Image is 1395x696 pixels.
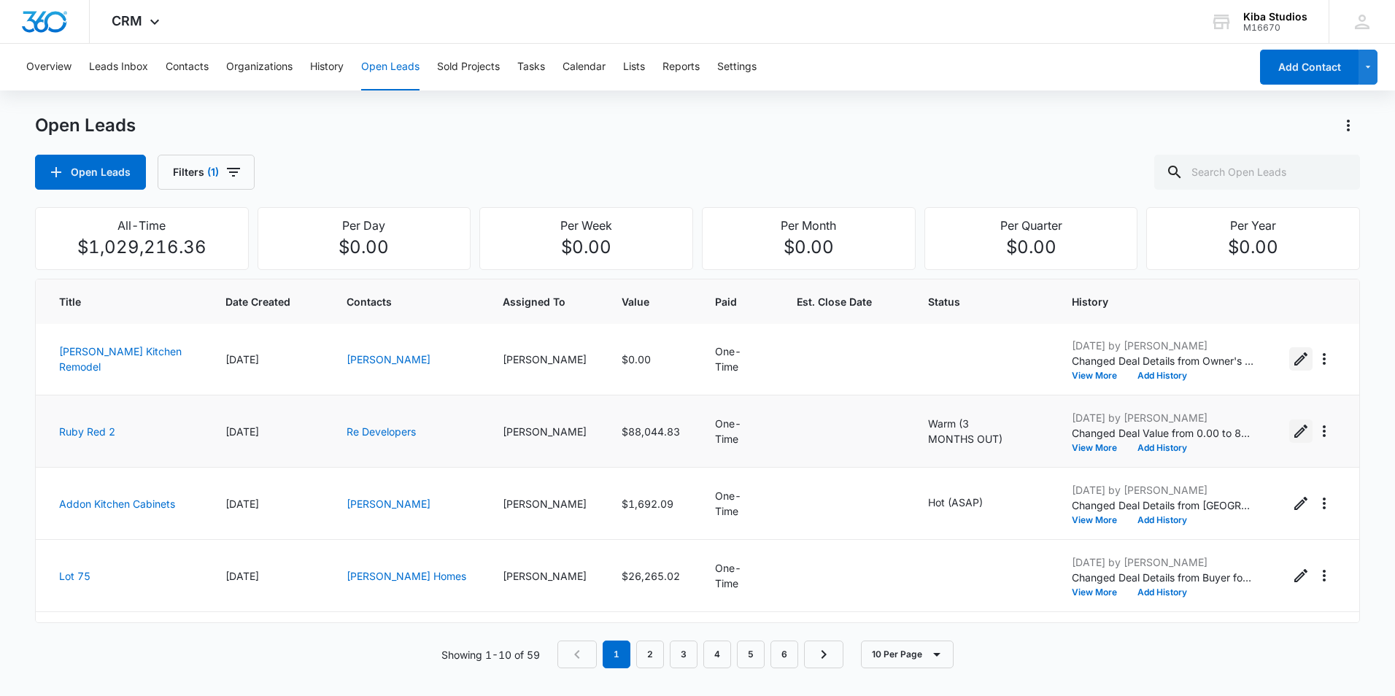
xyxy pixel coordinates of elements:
button: 10 Per Page [861,641,954,668]
h1: Open Leads [35,115,136,136]
button: Actions [1313,419,1336,443]
nav: Pagination [557,641,843,668]
span: (1) [207,167,219,177]
p: $0.00 [267,234,462,260]
a: Re Developers [347,425,416,438]
a: Page 3 [670,641,697,668]
a: [PERSON_NAME] [347,353,430,366]
button: Overview [26,44,72,90]
a: Lot 75 [59,570,90,582]
span: CRM [112,13,142,28]
button: Reports [662,44,700,90]
button: View More [1072,371,1127,380]
div: - - Select to Edit Field [928,349,954,366]
a: [PERSON_NAME] Kitchen Remodel [59,345,182,373]
button: Add History [1127,444,1197,452]
button: Edit Open Lead [1289,419,1313,443]
span: $1,692.09 [622,498,673,510]
p: Per Day [267,217,462,234]
span: Status [928,294,1037,309]
td: One-Time [697,540,779,612]
span: [DATE] [225,498,259,510]
p: All-Time [45,217,239,234]
button: Settings [717,44,757,90]
p: Changed Deal Details from Buyer for spec home. Meeting with [DATE]. to Buyer for spec home. Meeti... [1072,570,1254,585]
span: Contacts [347,294,468,309]
td: One-Time [697,395,779,468]
button: Lists [623,44,645,90]
span: Paid [715,294,741,309]
button: View More [1072,444,1127,452]
p: Showing 1-10 of 59 [441,647,540,662]
p: $0.00 [1156,234,1350,260]
button: Edit Open Lead [1289,347,1313,371]
div: - - Select to Edit Field [928,416,1037,446]
button: Open Leads [361,44,420,90]
span: [DATE] [225,353,259,366]
p: $0.00 [489,234,684,260]
button: Actions [1313,492,1336,515]
td: One-Time [697,468,779,540]
p: [DATE] by [PERSON_NAME] [1072,338,1254,353]
div: - - Select to Edit Field [928,495,1009,512]
input: Search Open Leads [1154,155,1360,190]
div: account name [1243,11,1307,23]
button: Leads Inbox [89,44,148,90]
button: Add History [1127,371,1197,380]
button: View More [1072,516,1127,525]
a: Page 2 [636,641,664,668]
span: History [1072,294,1254,309]
div: account id [1243,23,1307,33]
p: $1,029,216.36 [45,234,239,260]
span: Title [59,294,169,309]
a: Page 4 [703,641,731,668]
div: [PERSON_NAME] [503,568,587,584]
span: Value [622,294,659,309]
span: [DATE] [225,425,259,438]
button: History [310,44,344,90]
span: Assigned To [503,294,587,309]
div: [PERSON_NAME] [503,424,587,439]
button: Calendar [563,44,606,90]
button: Tasks [517,44,545,90]
p: $0.00 [934,234,1129,260]
button: Organizations [226,44,293,90]
p: Per Quarter [934,217,1129,234]
button: Actions [1337,114,1360,137]
td: One-Time [697,612,779,684]
p: Per Month [711,217,906,234]
span: $26,265.02 [622,570,680,582]
button: Edit Open Lead [1289,492,1313,515]
button: Filters(1) [158,155,255,190]
a: Page 5 [737,641,765,668]
a: Ruby Red 2 [59,425,115,438]
em: 1 [603,641,630,668]
p: [DATE] by [PERSON_NAME] [1072,482,1254,498]
a: [PERSON_NAME] Homes [347,570,466,582]
div: [PERSON_NAME] [503,352,587,367]
p: Changed Deal Details from Owner's brother. Removing Walls. 9/23: Has new plan. Will begin designi... [1072,353,1254,368]
button: Sold Projects [437,44,500,90]
a: Addon Kitchen Cabinets [59,498,175,510]
button: Edit Open Lead [1289,564,1313,587]
span: $0.00 [622,353,651,366]
a: [PERSON_NAME] [347,498,430,510]
span: Date Created [225,294,290,309]
p: Per Year [1156,217,1350,234]
a: Page 6 [770,641,798,668]
button: View More [1072,588,1127,597]
p: Per Week [489,217,684,234]
p: Hot (ASAP) [928,495,983,510]
div: [PERSON_NAME] [503,496,587,511]
button: Add Contact [1260,50,1359,85]
p: [DATE] by [PERSON_NAME] [1072,554,1254,570]
span: $88,044.83 [622,425,680,438]
p: Warm (3 MONTHS OUT) [928,416,1010,446]
div: - - Select to Edit Field [928,565,954,583]
p: $0.00 [711,234,906,260]
button: Contacts [166,44,209,90]
span: Est. Close Date [797,294,872,309]
td: One-Time [697,323,779,395]
p: Changed Deal Details from [GEOGRAPHIC_DATA] to [GEOGRAPHIC_DATA] 9/23: Not heard from csr. Was su... [1072,498,1254,513]
span: [DATE] [225,570,259,582]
